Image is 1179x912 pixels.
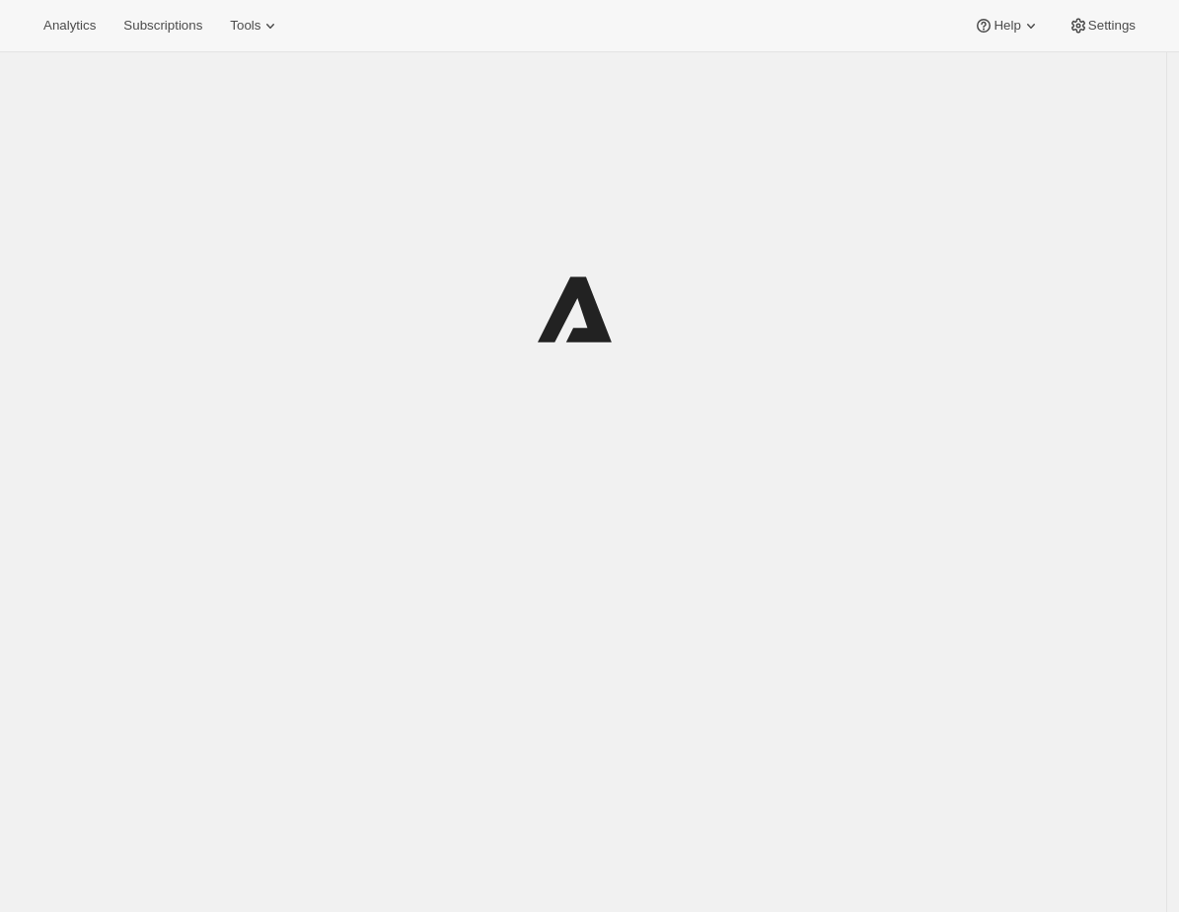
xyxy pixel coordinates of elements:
[1088,18,1136,34] span: Settings
[1057,12,1147,39] button: Settings
[111,12,214,39] button: Subscriptions
[218,12,292,39] button: Tools
[962,12,1052,39] button: Help
[994,18,1020,34] span: Help
[123,18,202,34] span: Subscriptions
[43,18,96,34] span: Analytics
[32,12,108,39] button: Analytics
[230,18,260,34] span: Tools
